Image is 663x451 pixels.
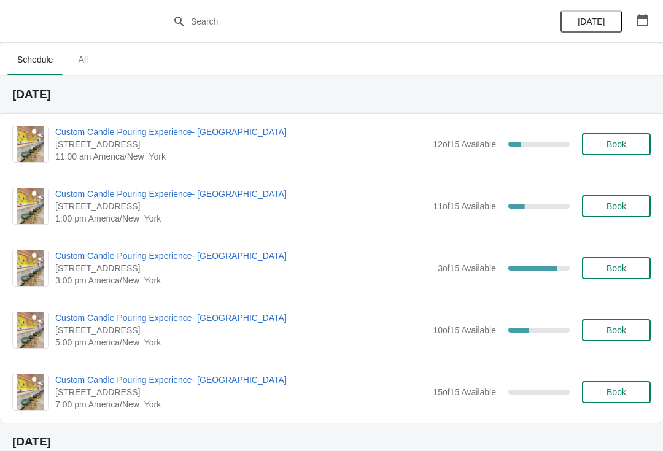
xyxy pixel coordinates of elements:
[55,386,427,398] span: [STREET_ADDRESS]
[607,201,626,211] span: Book
[560,10,622,33] button: [DATE]
[55,312,427,324] span: Custom Candle Pouring Experience- [GEOGRAPHIC_DATA]
[17,126,44,162] img: Custom Candle Pouring Experience- Delray Beach | 415 East Atlantic Avenue, Delray Beach, FL, USA ...
[55,138,427,150] span: [STREET_ADDRESS]
[55,200,427,212] span: [STREET_ADDRESS]
[582,381,651,403] button: Book
[438,263,496,273] span: 3 of 15 Available
[582,195,651,217] button: Book
[55,274,432,287] span: 3:00 pm America/New_York
[55,188,427,200] span: Custom Candle Pouring Experience- [GEOGRAPHIC_DATA]
[433,139,496,149] span: 12 of 15 Available
[433,387,496,397] span: 15 of 15 Available
[582,133,651,155] button: Book
[607,387,626,397] span: Book
[12,88,651,101] h2: [DATE]
[12,436,651,448] h2: [DATE]
[7,48,63,71] span: Schedule
[55,336,427,349] span: 5:00 pm America/New_York
[578,17,605,26] span: [DATE]
[17,250,44,286] img: Custom Candle Pouring Experience- Delray Beach | 415 East Atlantic Avenue, Delray Beach, FL, USA ...
[607,263,626,273] span: Book
[607,139,626,149] span: Book
[433,325,496,335] span: 10 of 15 Available
[607,325,626,335] span: Book
[582,257,651,279] button: Book
[55,126,427,138] span: Custom Candle Pouring Experience- [GEOGRAPHIC_DATA]
[55,324,427,336] span: [STREET_ADDRESS]
[190,10,497,33] input: Search
[55,212,427,225] span: 1:00 pm America/New_York
[55,150,427,163] span: 11:00 am America/New_York
[17,374,44,410] img: Custom Candle Pouring Experience- Delray Beach | 415 East Atlantic Avenue, Delray Beach, FL, USA ...
[433,201,496,211] span: 11 of 15 Available
[55,262,432,274] span: [STREET_ADDRESS]
[17,312,44,348] img: Custom Candle Pouring Experience- Delray Beach | 415 East Atlantic Avenue, Delray Beach, FL, USA ...
[68,48,98,71] span: All
[55,250,432,262] span: Custom Candle Pouring Experience- [GEOGRAPHIC_DATA]
[17,188,44,224] img: Custom Candle Pouring Experience- Delray Beach | 415 East Atlantic Avenue, Delray Beach, FL, USA ...
[55,374,427,386] span: Custom Candle Pouring Experience- [GEOGRAPHIC_DATA]
[55,398,427,411] span: 7:00 pm America/New_York
[582,319,651,341] button: Book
